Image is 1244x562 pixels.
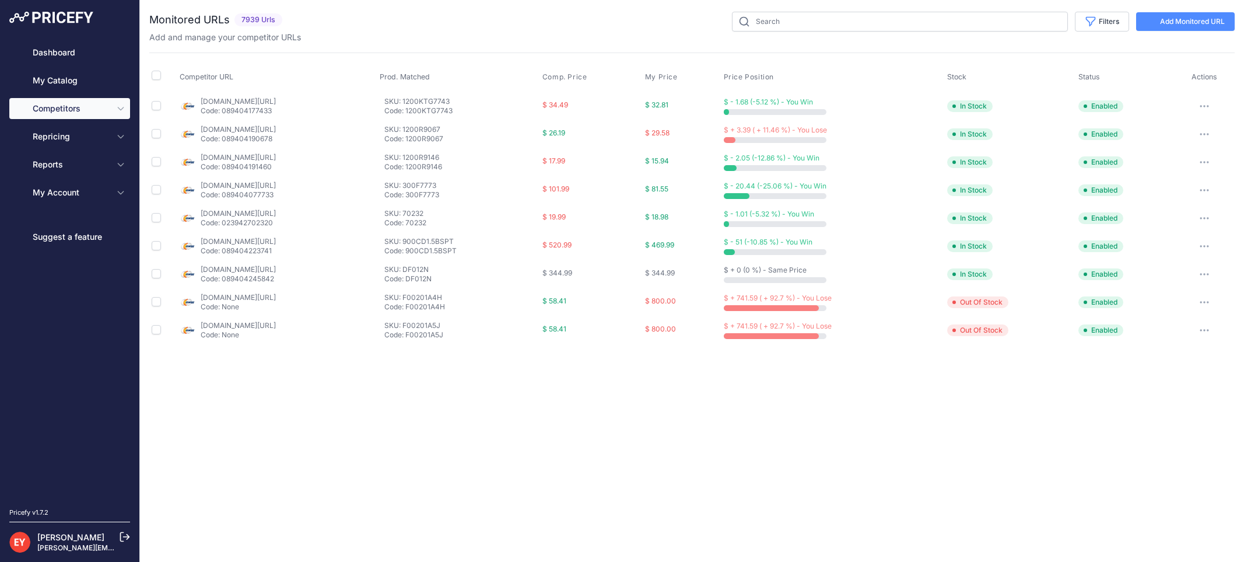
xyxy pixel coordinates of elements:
p: SKU: 70232 [384,209,537,218]
span: $ 58.41 [542,324,566,333]
span: In Stock [947,184,993,196]
span: $ - 2.05 (-12.86 %) - You Win [724,153,819,162]
nav: Sidebar [9,42,130,494]
span: $ 520.99 [542,240,572,249]
p: Code: 900CD1.5BSPT [384,246,537,256]
p: Code: F00201A4H [384,302,537,312]
span: Price Position [724,72,774,82]
span: My Account [33,187,109,198]
span: $ + 741.59 ( + 92.7 %) - You Lose [724,294,832,302]
span: Reports [33,159,109,170]
span: Competitors [33,103,109,114]
span: $ 800.00 [645,296,676,305]
span: $ - 20.44 (-25.06 %) - You Win [724,181,826,190]
a: [DOMAIN_NAME][URL] [201,209,276,218]
span: $ 32.81 [645,100,668,109]
h2: Monitored URLs [149,12,230,28]
p: Code: 1200R9067 [384,134,537,144]
span: $ 15.94 [645,156,669,165]
span: $ 34.49 [542,100,568,109]
span: Comp. Price [542,72,587,82]
p: Code: 089404190678 [201,134,276,144]
span: $ 101.99 [542,184,569,193]
span: Status [1078,72,1100,81]
span: Out Of Stock [947,296,1008,308]
span: $ - 51 (-10.85 %) - You Win [724,238,812,246]
p: SKU: 1200R9146 [384,153,537,162]
p: Code: 70232 [384,218,537,228]
a: Add Monitored URL [1136,12,1235,31]
p: Code: F00201A5J [384,330,537,340]
button: Competitors [9,98,130,119]
p: SKU: 1200KTG7743 [384,97,537,106]
button: Price Position [724,72,776,82]
p: SKU: 1200R9067 [384,125,537,134]
p: Code: 089404223741 [201,246,276,256]
button: Reports [9,154,130,175]
p: Code: 089404177433 [201,106,276,116]
a: [DOMAIN_NAME][URL] [201,293,276,302]
span: Enabled [1078,240,1123,252]
a: [PERSON_NAME][EMAIL_ADDRESS][PERSON_NAME][DOMAIN_NAME] [37,543,275,552]
img: Pricefy Logo [9,12,93,23]
span: In Stock [947,240,993,252]
span: Enabled [1078,128,1123,140]
span: Out Of Stock [947,324,1008,336]
span: In Stock [947,156,993,168]
p: SKU: DF012N [384,265,537,274]
span: Enabled [1078,296,1123,308]
span: Enabled [1078,100,1123,112]
p: Code: 023942702320 [201,218,276,228]
span: My Price [645,72,678,82]
span: Competitor URL [180,72,233,81]
p: SKU: F00201A4H [384,293,537,302]
span: $ 81.55 [645,184,668,193]
p: Code: 300F7773 [384,190,537,200]
span: $ 344.99 [542,268,572,277]
a: [PERSON_NAME] [37,532,104,542]
a: [DOMAIN_NAME][URL] [201,265,276,274]
p: Add and manage your competitor URLs [149,32,301,43]
input: Search [732,12,1068,32]
span: Actions [1192,72,1217,81]
span: In Stock [947,100,993,112]
p: Code: DF012N [384,274,537,284]
p: Code: None [201,302,276,312]
span: $ + 3.39 ( + 11.46 %) - You Lose [724,125,827,134]
span: $ 58.41 [542,296,566,305]
span: In Stock [947,268,993,280]
a: [DOMAIN_NAME][URL] [201,153,276,162]
span: $ + 741.59 ( + 92.7 %) - You Lose [724,322,832,330]
span: $ - 1.01 (-5.32 %) - You Win [724,210,814,218]
a: [DOMAIN_NAME][URL] [201,321,276,330]
a: [DOMAIN_NAME][URL] [201,181,276,190]
a: Suggest a feature [9,226,130,247]
button: My Account [9,182,130,203]
div: Pricefy v1.7.2 [9,508,48,518]
button: Comp. Price [542,72,590,82]
span: $ 29.58 [645,128,670,137]
span: 7939 Urls [234,13,282,27]
a: [DOMAIN_NAME][URL] [201,97,276,106]
p: SKU: 900CD1.5BSPT [384,237,537,246]
p: Code: 1200KTG7743 [384,106,537,116]
p: SKU: 300F7773 [384,181,537,190]
span: $ - 1.68 (-5.12 %) - You Win [724,97,813,106]
a: [DOMAIN_NAME][URL] [201,125,276,134]
span: Enabled [1078,156,1123,168]
p: Code: 089404191460 [201,162,276,172]
button: Filters [1075,12,1129,32]
a: [DOMAIN_NAME][URL] [201,237,276,246]
a: Dashboard [9,42,130,63]
span: $ 17.99 [542,156,565,165]
button: My Price [645,72,680,82]
p: SKU: F00201A5J [384,321,537,330]
span: $ + 0 (0 %) - Same Price [724,266,807,274]
span: $ 344.99 [645,268,675,277]
a: My Catalog [9,70,130,91]
p: Code: None [201,330,276,340]
span: Repricing [33,131,109,142]
span: $ 469.99 [645,240,674,249]
span: $ 26.19 [542,128,565,137]
span: $ 800.00 [645,324,676,333]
